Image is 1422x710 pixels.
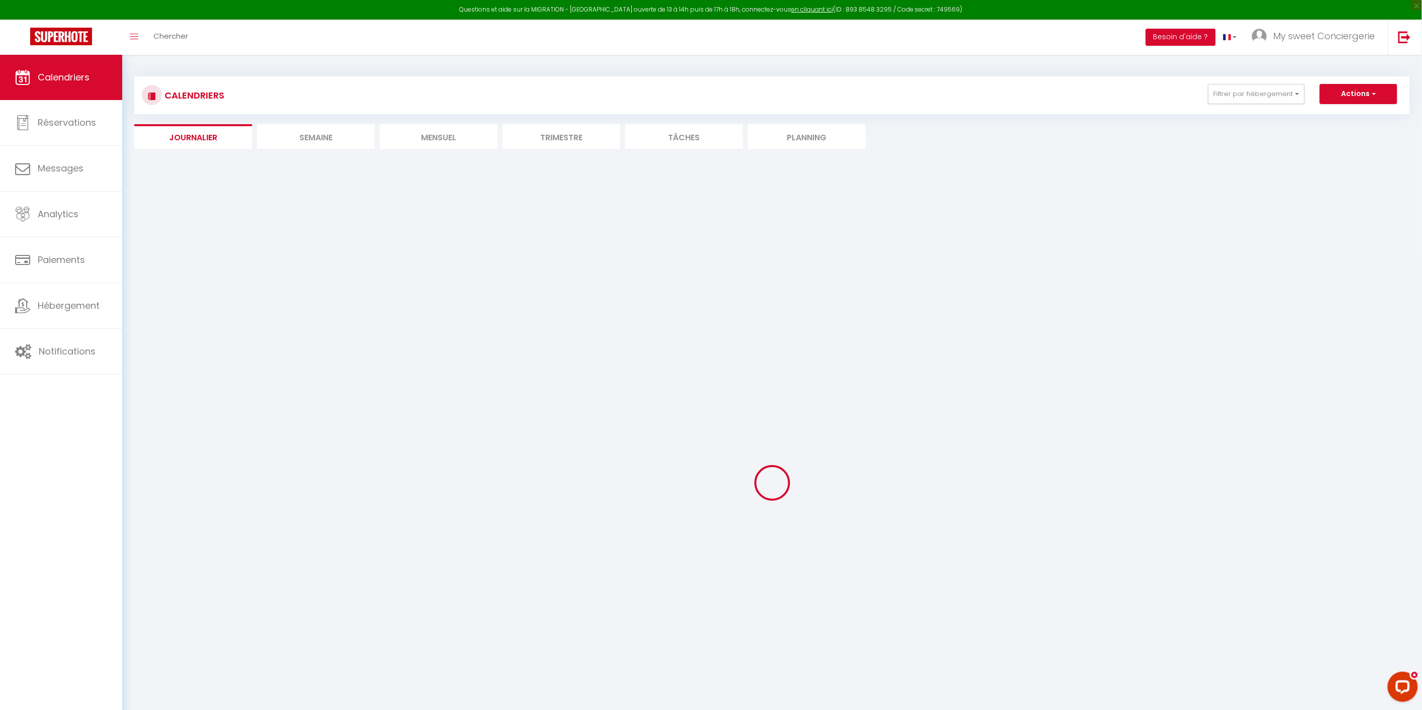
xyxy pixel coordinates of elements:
[39,345,96,358] span: Notifications
[38,253,85,266] span: Paiements
[1380,668,1422,710] iframe: LiveChat chat widget
[38,208,78,220] span: Analytics
[38,299,100,312] span: Hébergement
[791,5,833,14] a: en cliquant ici
[380,124,497,149] li: Mensuel
[1208,84,1305,104] button: Filtrer par hébergement
[146,20,196,55] a: Chercher
[1398,31,1411,43] img: logout
[1252,29,1267,44] img: ...
[162,84,224,107] h3: CALENDRIERS
[748,124,866,149] li: Planning
[38,71,90,83] span: Calendriers
[503,124,620,149] li: Trimestre
[1274,30,1375,42] span: My sweet Conciergerie
[257,124,375,149] li: Semaine
[1320,84,1397,104] button: Actions
[625,124,743,149] li: Tâches
[38,116,96,129] span: Réservations
[1244,20,1388,55] a: ... My sweet Conciergerie
[1146,29,1216,46] button: Besoin d'aide ?
[38,162,83,174] span: Messages
[134,124,252,149] li: Journalier
[30,28,92,45] img: Super Booking
[153,31,188,41] span: Chercher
